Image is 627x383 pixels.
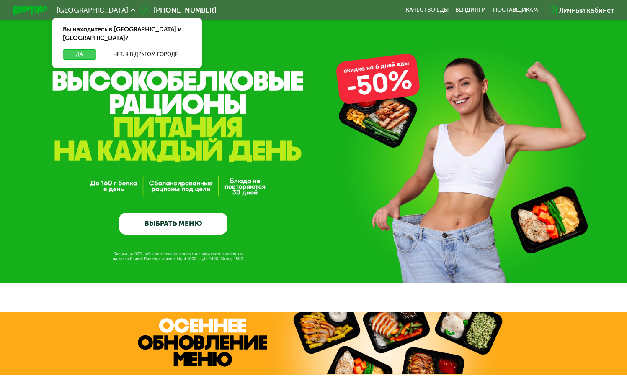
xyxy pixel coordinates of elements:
[52,18,202,49] div: Вы находитесь в [GEOGRAPHIC_DATA] и [GEOGRAPHIC_DATA]?
[100,49,191,60] button: Нет, я в другом городе
[119,213,227,235] a: ВЫБРАТЬ МЕНЮ
[57,7,128,14] span: [GEOGRAPHIC_DATA]
[406,7,449,14] a: Качество еды
[559,5,614,15] div: Личный кабинет
[455,7,486,14] a: Вендинги
[493,7,538,14] div: поставщикам
[140,5,216,15] a: [PHONE_NUMBER]
[63,49,96,60] button: Да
